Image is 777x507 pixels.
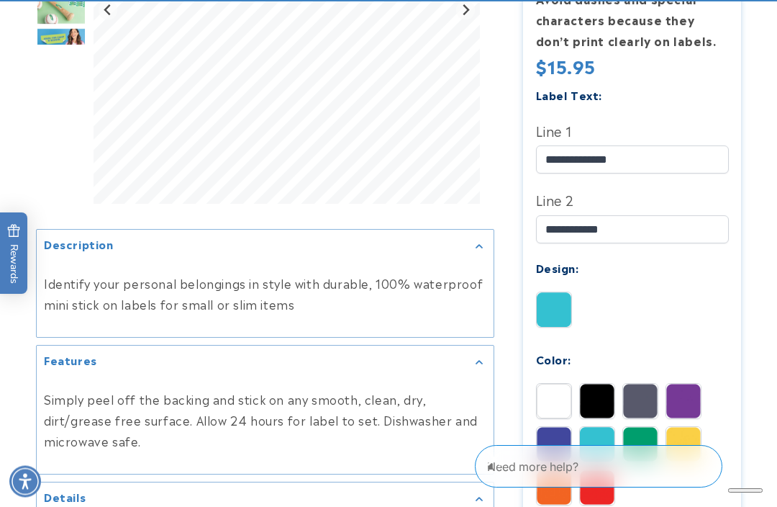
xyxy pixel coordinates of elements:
img: White [537,385,571,419]
img: Mini Rectangle Name Labels - Label Land [36,28,86,78]
h2: Description [44,238,114,252]
span: Rewards [7,225,21,284]
p: Identify your personal belongings in style with durable, 100% waterproof mini stick on labels for... [44,274,486,315]
img: Black [580,385,614,419]
img: Green [623,428,658,462]
div: Accessibility Menu [9,466,41,498]
img: Yellow [666,428,701,462]
h2: Features [44,354,97,368]
label: Color: [536,351,572,368]
label: Design: [536,260,579,277]
iframe: Gorgias Floating Chat [475,439,763,493]
img: Teal [580,428,614,462]
img: Solid [537,293,571,328]
div: Go to slide 6 [36,28,86,78]
p: Simply peel off the backing and stick on any smooth, clean, dry, dirt/grease free surface. Allow ... [44,390,486,452]
button: Previous slide [99,1,118,21]
label: Label Text: [536,87,603,104]
button: Next slide [456,1,476,21]
img: Gray [623,385,658,419]
h2: Details [44,490,86,505]
summary: Features [37,346,494,379]
img: Blue [537,428,571,462]
span: $15.95 [536,53,596,79]
img: Purple [666,385,701,419]
label: Line 1 [536,120,729,143]
label: Line 2 [536,189,729,212]
summary: Description [37,230,494,263]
